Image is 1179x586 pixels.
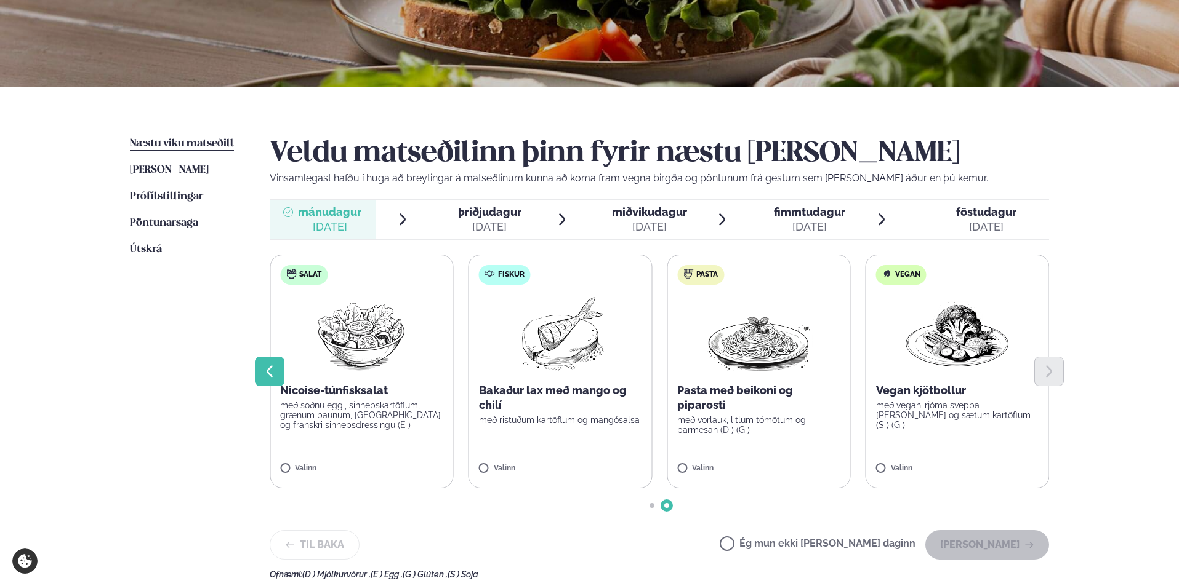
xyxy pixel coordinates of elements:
p: Vinsamlegast hafðu í huga að breytingar á matseðlinum kunna að koma fram vegna birgða og pöntunum... [270,171,1049,186]
span: Fiskur [498,270,525,280]
button: Previous slide [255,357,284,386]
span: Vegan [895,270,920,280]
span: [PERSON_NAME] [130,165,209,175]
span: (D ) Mjólkurvörur , [302,569,371,579]
img: pasta.svg [683,269,693,279]
p: með vorlauk, litlum tómötum og parmesan (D ) (G ) [677,415,840,435]
button: [PERSON_NAME] [925,530,1049,560]
a: [PERSON_NAME] [130,163,209,178]
span: Go to slide 1 [650,503,654,508]
button: Next slide [1034,357,1064,386]
p: með vegan-rjóma sveppa [PERSON_NAME] og sætum kartöflum (S ) (G ) [876,400,1039,430]
span: föstudagur [956,205,1016,218]
p: Vegan kjötbollur [876,383,1039,398]
img: Salad.png [307,295,416,373]
div: [DATE] [298,220,361,234]
span: Go to slide 2 [664,503,669,508]
div: [DATE] [458,220,521,234]
span: Pöntunarsaga [130,218,198,228]
p: Bakaður lax með mango og chilí [479,383,642,413]
span: (E ) Egg , [371,569,403,579]
div: [DATE] [956,220,1016,234]
div: Ofnæmi: [270,569,1049,579]
span: miðvikudagur [612,205,687,218]
span: Næstu viku matseðill [130,138,234,149]
span: Prófílstillingar [130,191,203,202]
p: Pasta með beikoni og piparosti [677,383,840,413]
span: (G ) Glúten , [403,569,448,579]
img: Spagetti.png [704,295,813,373]
img: salad.svg [286,269,296,279]
span: fimmtudagur [774,205,845,218]
div: [DATE] [612,220,687,234]
a: Pöntunarsaga [130,216,198,231]
p: með ristuðum kartöflum og mangósalsa [479,415,642,425]
p: með soðnu eggi, sinnepskartöflum, grænum baunum, [GEOGRAPHIC_DATA] og franskri sinnepsdressingu (E ) [280,400,443,430]
a: Útskrá [130,242,162,257]
img: fish.svg [485,269,495,279]
a: Næstu viku matseðill [130,137,234,151]
div: [DATE] [774,220,845,234]
span: Salat [299,270,321,280]
span: þriðjudagur [458,205,521,218]
button: Til baka [270,530,360,560]
span: Pasta [696,270,718,280]
a: Cookie settings [12,548,38,574]
p: Nicoise-túnfisksalat [280,383,443,398]
span: mánudagur [298,205,361,218]
span: (S ) Soja [448,569,478,579]
img: Vegan.svg [882,269,892,279]
a: Prófílstillingar [130,189,203,204]
h2: Veldu matseðilinn þinn fyrir næstu [PERSON_NAME] [270,137,1049,171]
img: Fish.png [505,295,614,373]
span: Útskrá [130,244,162,255]
img: Vegan.png [903,295,1012,373]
